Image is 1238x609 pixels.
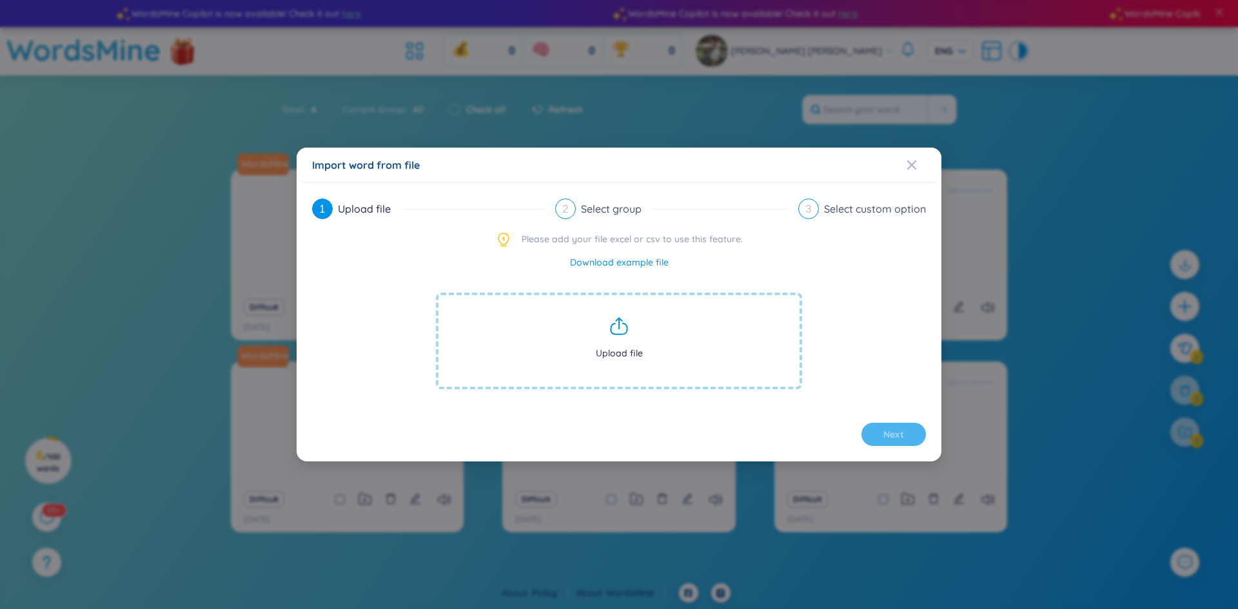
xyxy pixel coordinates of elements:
[563,204,569,215] span: 2
[907,148,941,182] button: Close
[555,198,788,219] div: 2Select group
[312,158,926,172] div: Import word from file
[522,232,743,247] span: Please add your file excel or csv to use this feature.
[798,198,926,219] div: 3Select custom option
[806,204,812,215] span: 3
[312,198,545,219] div: 1Upload file
[824,198,926,219] div: Select custom option
[320,204,326,215] span: 1
[338,198,401,219] div: Upload file
[436,293,802,389] span: Upload file
[570,255,669,269] a: Download example file
[581,198,652,219] div: Select group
